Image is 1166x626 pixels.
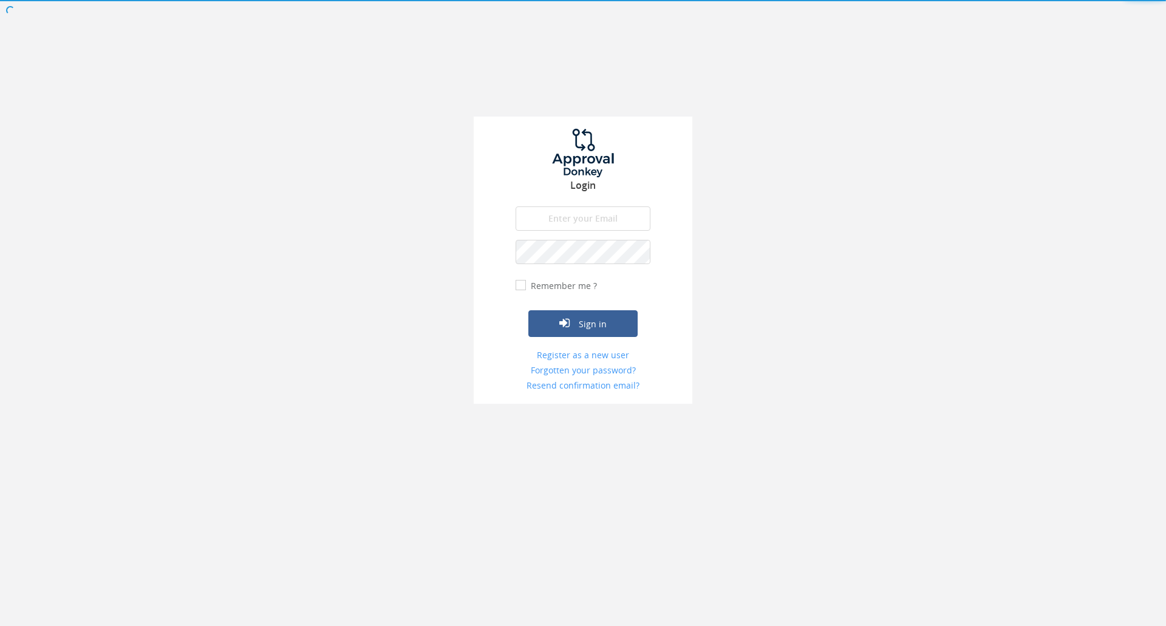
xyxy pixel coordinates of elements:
[528,310,638,337] button: Sign in
[516,349,650,361] a: Register as a new user
[516,379,650,392] a: Resend confirmation email?
[474,180,692,191] h3: Login
[528,280,597,292] label: Remember me ?
[516,364,650,376] a: Forgotten your password?
[516,206,650,231] input: Enter your Email
[537,129,629,177] img: logo.png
